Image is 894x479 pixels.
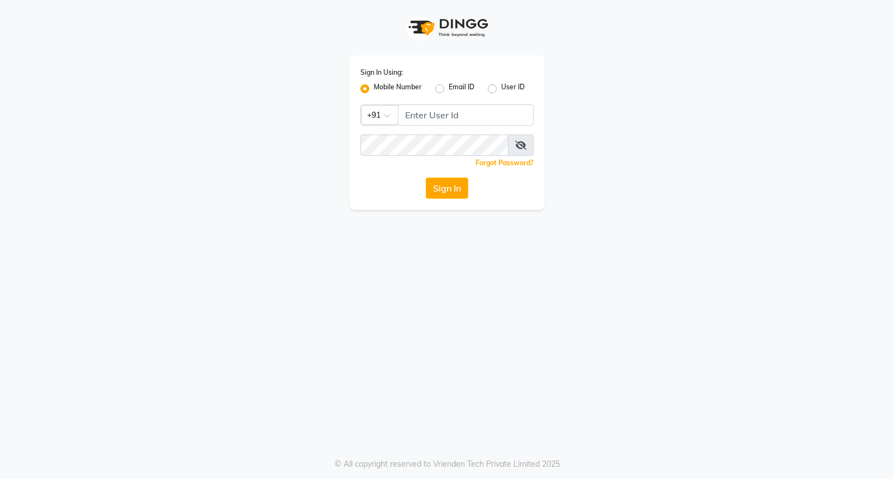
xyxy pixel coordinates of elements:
[398,104,534,126] input: Username
[475,159,534,167] a: Forgot Password?
[402,11,492,44] img: logo1.svg
[360,135,508,156] input: Username
[360,68,403,78] label: Sign In Using:
[374,82,422,95] label: Mobile Number
[426,178,468,199] button: Sign In
[449,82,474,95] label: Email ID
[501,82,525,95] label: User ID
